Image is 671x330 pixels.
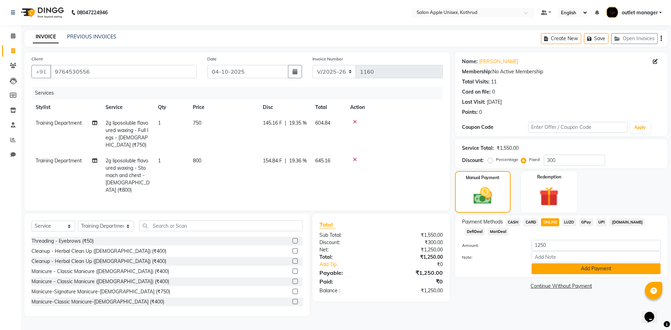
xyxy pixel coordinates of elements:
span: [DOMAIN_NAME] [609,218,645,226]
div: Coupon Code [462,124,528,131]
span: Total [319,221,335,228]
th: Disc [259,100,311,115]
span: 1 [158,157,161,164]
span: 145.16 F [263,119,282,127]
label: Manual Payment [466,175,499,181]
label: Note: [457,254,526,261]
img: _gift.svg [533,184,565,208]
div: ₹1,250.00 [381,269,448,277]
div: ₹1,250.00 [381,254,448,261]
div: Total: [314,254,381,261]
a: [PERSON_NAME] [479,58,518,65]
button: Create New [541,33,581,44]
th: Total [311,100,346,115]
div: Name: [462,58,478,65]
div: Service Total: [462,145,494,152]
span: CARD [523,218,538,226]
span: 1 [158,120,161,126]
span: MariDeal [488,228,508,236]
label: Percentage [496,156,518,163]
button: Open Invoices [611,33,658,44]
div: ₹0 [392,261,448,268]
span: GPay [579,218,593,226]
div: Discount: [314,239,381,246]
div: Card on file: [462,88,491,96]
b: 08047224946 [77,3,108,22]
div: Threading - Eyebrows (₹50) [31,237,94,245]
label: Invoice Number [312,56,343,62]
div: Total Visits: [462,78,490,86]
div: ₹1,250.00 [381,287,448,294]
input: Amount [532,240,661,251]
div: Payable: [314,269,381,277]
span: Training Department [36,157,82,164]
th: Service [101,100,154,115]
button: +91 [31,65,51,78]
span: DefiDeal [465,228,485,236]
span: Training Department [36,120,82,126]
input: Add Note [532,251,661,262]
th: Qty [154,100,189,115]
input: Search by Name/Mobile/Email/Code [50,65,197,78]
span: CASH [506,218,521,226]
div: Membership: [462,68,492,75]
a: PREVIOUS INVOICES [67,34,116,40]
div: Discount: [462,157,484,164]
span: 154.84 F [263,157,282,164]
div: ₹1,250.00 [381,246,448,254]
div: Paid: [314,277,381,286]
div: Sub Total: [314,232,381,239]
span: 645.16 [315,157,330,164]
div: ₹1,550.00 [381,232,448,239]
span: ONLINE [541,218,559,226]
div: Last Visit: [462,98,485,106]
button: Add Payment [532,263,661,274]
img: outlet manager [606,6,618,19]
input: Search or Scan [139,220,303,231]
th: Action [346,100,443,115]
div: ₹0 [381,277,448,286]
img: _cash.svg [468,185,498,206]
span: 604.84 [315,120,330,126]
div: No Active Membership [462,68,661,75]
label: Client [31,56,43,62]
a: INVOICE [33,31,59,43]
span: 2g liposoluble flavoured waxing - Stomach and chest - [DEMOGRAPHIC_DATA] (₹800) [106,157,150,193]
div: Cleanup - Herbal Clean Up ([DEMOGRAPHIC_DATA]) (₹400) [31,248,166,255]
div: ₹1,550.00 [497,145,519,152]
label: Date [207,56,217,62]
div: 11 [491,78,497,86]
span: 750 [193,120,201,126]
span: UPI [596,218,607,226]
span: Payment Methods [462,218,503,226]
button: Apply [630,122,650,133]
div: ₹300.00 [381,239,448,246]
div: Manicure - Classic Manicure ([DEMOGRAPHIC_DATA]) (₹400) [31,278,169,285]
button: Save [584,33,608,44]
span: 800 [193,157,201,164]
th: Stylist [31,100,101,115]
span: | [285,119,286,127]
th: Price [189,100,259,115]
span: outlet manager [622,9,658,16]
div: Balance : [314,287,381,294]
div: Manicure - Classic Manicure ([DEMOGRAPHIC_DATA]) (₹400) [31,268,169,275]
div: Manicure-Signature Manicure-[DEMOGRAPHIC_DATA] (₹750) [31,288,170,295]
a: Continue Without Payment [456,283,666,290]
div: 0 [479,109,482,116]
span: LUZO [562,218,576,226]
iframe: chat widget [642,302,664,323]
label: Fixed [529,156,540,163]
div: Manicure-Classic Manicure-[DEMOGRAPHIC_DATA] (₹400) [31,298,164,306]
div: Points: [462,109,478,116]
img: logo [18,3,66,22]
div: 0 [492,88,495,96]
div: Services [32,87,448,100]
span: 19.36 % [289,157,307,164]
a: Add Tip [314,261,392,268]
div: [DATE] [487,98,502,106]
label: Redemption [537,174,561,180]
span: 19.35 % [289,119,307,127]
span: | [285,157,286,164]
div: Cleanup - Herbal Clean Up ([DEMOGRAPHIC_DATA]) (₹400) [31,258,166,265]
